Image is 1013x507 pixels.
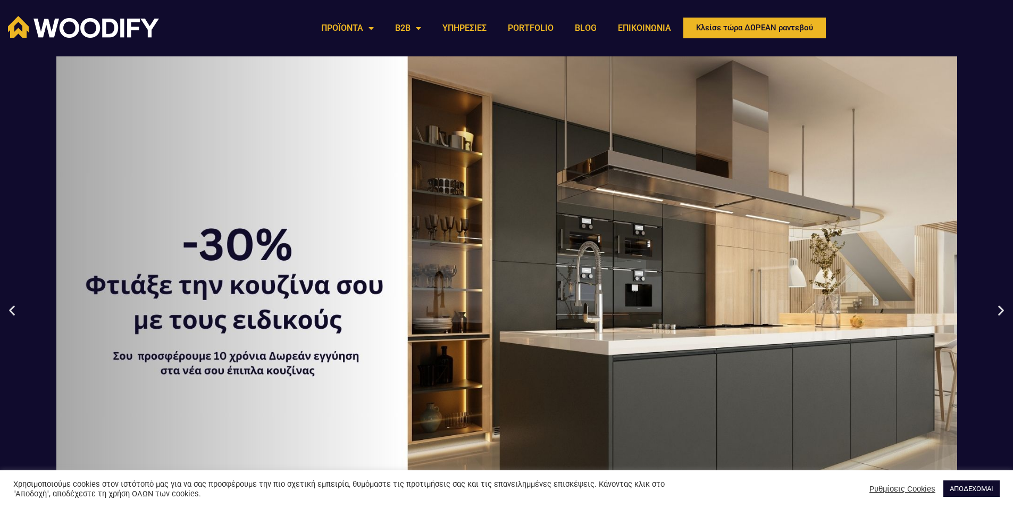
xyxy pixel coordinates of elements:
div: Χρησιμοποιούμε cookies στον ιστότοπό μας για να σας προσφέρουμε την πιο σχετική εμπειρία, θυμόμασ... [13,479,704,498]
a: B2B [384,16,432,40]
a: ΥΠΗΡΕΣΙΕΣ [432,16,497,40]
span: Κλείσε τώρα ΔΩΡΕΑΝ ραντεβού [696,24,813,32]
a: BLOG [564,16,607,40]
a: ΑΠΟΔΕΧΟΜΑΙ [943,480,1000,497]
nav: Menu [311,16,682,40]
a: ΕΠΙΚΟΙΝΩΝΙΑ [607,16,682,40]
a: Ρυθμίσεις Cookies [869,484,935,494]
a: PORTFOLIO [497,16,564,40]
img: Woodify [8,16,159,38]
a: Κλείσε τώρα ΔΩΡΕΑΝ ραντεβού [682,16,827,40]
a: ΠΡΟΪΟΝΤΑ [311,16,384,40]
